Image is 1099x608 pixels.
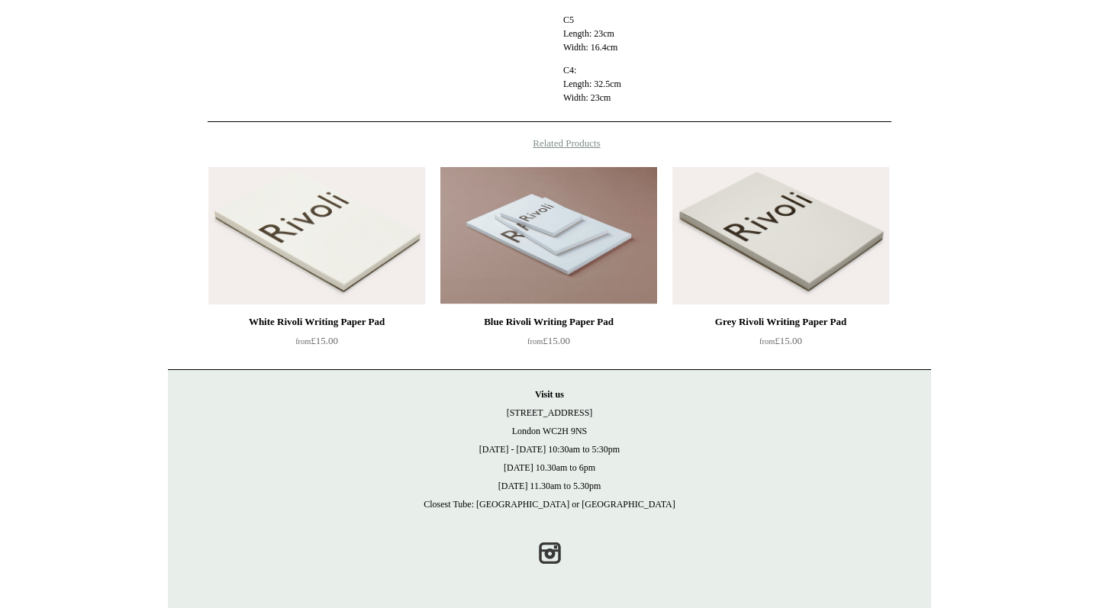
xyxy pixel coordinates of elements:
[295,335,338,346] span: £15.00
[440,313,657,375] a: Blue Rivoli Writing Paper Pad from£15.00
[563,13,891,54] p: C5 Length: 23cm Width: 16.4cm
[168,137,931,150] h4: Related Products
[208,313,425,375] a: White Rivoli Writing Paper Pad from£15.00
[440,167,657,304] a: Blue Rivoli Writing Paper Pad Blue Rivoli Writing Paper Pad
[444,313,653,331] div: Blue Rivoli Writing Paper Pad
[672,167,889,304] a: Grey Rivoli Writing Paper Pad Grey Rivoli Writing Paper Pad
[759,335,802,346] span: £15.00
[208,167,425,304] img: White Rivoli Writing Paper Pad
[759,337,775,346] span: from
[533,536,566,570] a: Instagram
[208,167,425,304] a: White Rivoli Writing Paper Pad White Rivoli Writing Paper Pad
[563,63,891,105] p: C4: Length: 32.5cm Width: 23cm
[672,167,889,304] img: Grey Rivoli Writing Paper Pad
[527,337,543,346] span: from
[535,389,564,400] strong: Visit us
[212,313,421,331] div: White Rivoli Writing Paper Pad
[527,335,570,346] span: £15.00
[676,313,885,331] div: Grey Rivoli Writing Paper Pad
[440,167,657,304] img: Blue Rivoli Writing Paper Pad
[295,337,311,346] span: from
[672,313,889,375] a: Grey Rivoli Writing Paper Pad from£15.00
[183,385,916,513] p: [STREET_ADDRESS] London WC2H 9NS [DATE] - [DATE] 10:30am to 5:30pm [DATE] 10.30am to 6pm [DATE] 1...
